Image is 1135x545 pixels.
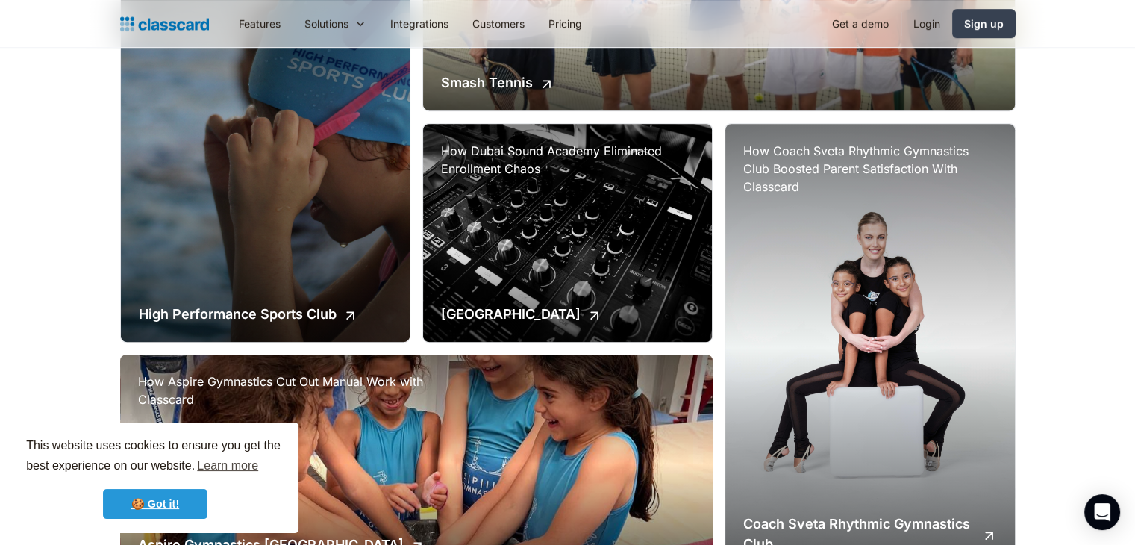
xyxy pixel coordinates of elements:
h3: How Aspire Gymnastics Cut Out Manual Work with Classcard [138,373,437,408]
span: This website uses cookies to ensure you get the best experience on our website. [26,437,284,477]
div: Open Intercom Messenger [1084,494,1120,530]
a: How Dubai Sound Academy Eliminated Enrollment Chaos[GEOGRAPHIC_DATA] [423,124,712,342]
h3: How Dubai Sound Academy Eliminated Enrollment Chaos [441,142,694,178]
div: Sign up [964,16,1004,31]
div: cookieconsent [12,423,298,533]
a: Login [901,7,952,40]
a: Get a demo [820,7,901,40]
a: Customers [460,7,537,40]
a: learn more about cookies [195,455,260,477]
a: Features [227,7,293,40]
h3: How Coach Sveta Rhythmic Gymnastics Club Boosted Parent Satisfaction With Classcard [743,142,996,196]
h2: High Performance Sports Club [139,304,337,324]
a: Pricing [537,7,594,40]
h2: [GEOGRAPHIC_DATA] [441,304,581,324]
a: dismiss cookie message [103,489,207,519]
div: Solutions [304,16,348,31]
a: home [120,13,209,34]
a: Sign up [952,9,1016,38]
h2: Smash Tennis [441,72,533,93]
div: Solutions [293,7,378,40]
a: Integrations [378,7,460,40]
